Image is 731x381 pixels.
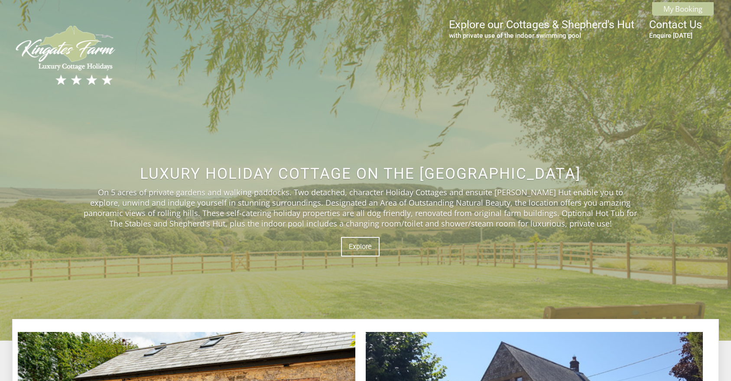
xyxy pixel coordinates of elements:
small: Enquire [DATE] [649,32,702,39]
h2: Luxury Holiday Cottage on The [GEOGRAPHIC_DATA] [82,165,639,183]
p: On 5 acres of private gardens and walking paddocks. Two detached, character Holiday Cottages and ... [82,187,639,229]
small: with private use of the indoor swimming pool [449,32,634,39]
img: Kingates Farm [12,23,120,88]
a: My Booking [652,2,714,16]
a: Contact UsEnquire [DATE] [649,18,702,39]
a: Explore our Cottages & Shepherd's Hutwith private use of the indoor swimming pool [449,18,634,39]
a: Explore [341,237,380,256]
